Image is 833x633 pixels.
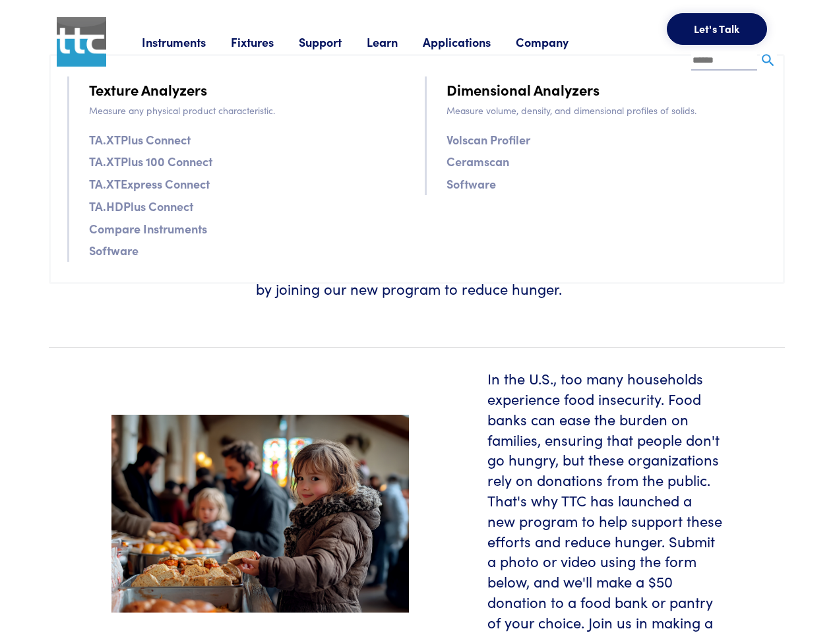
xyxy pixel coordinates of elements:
a: Compare Instruments [89,219,207,238]
a: Software [447,174,496,193]
p: Measure any physical product characteristic. [89,103,409,117]
img: food-pantry-header.jpeg [111,415,409,613]
a: Learn [367,34,423,50]
a: Instruments [142,34,231,50]
a: Texture Analyzers [89,78,207,101]
a: TA.XTPlus 100 Connect [89,152,212,171]
a: Dimensional Analyzers [447,78,600,101]
a: Software [89,241,139,260]
a: Ceramscan [447,152,509,171]
a: Company [516,34,594,50]
a: Volscan Profiler [447,130,530,149]
p: Measure volume, density, and dimensional profiles of solids. [447,103,766,117]
button: Let's Talk [667,13,767,45]
a: Applications [423,34,516,50]
a: TA.HDPlus Connect [89,196,193,216]
a: TA.XTExpress Connect [89,174,210,193]
a: Fixtures [231,34,299,50]
img: ttc_logo_1x1_v1.0.png [57,17,107,67]
a: Support [299,34,367,50]
a: TA.XTPlus Connect [89,130,191,149]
